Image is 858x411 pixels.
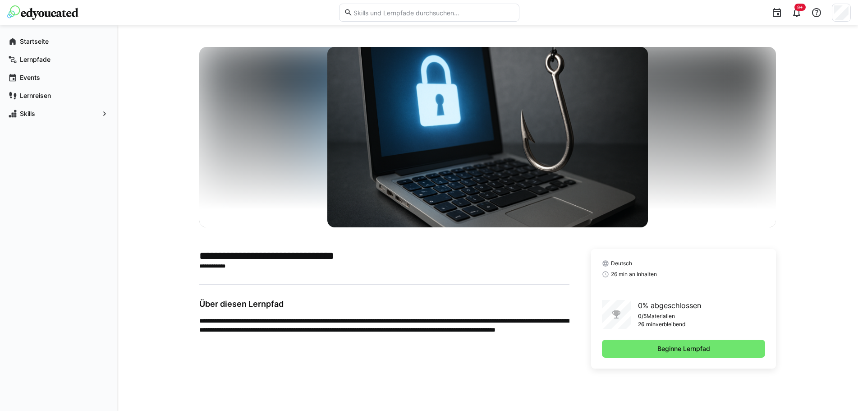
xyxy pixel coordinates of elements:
p: verbleibend [656,321,685,328]
button: Beginne Lernpfad [602,340,766,358]
p: 0/5 [638,313,647,320]
span: 9+ [797,5,803,10]
span: 26 min an Inhalten [611,271,657,278]
h3: Über diesen Lernpfad [199,299,569,309]
input: Skills und Lernpfade durchsuchen… [353,9,514,17]
span: Beginne Lernpfad [656,344,711,353]
p: Materialien [647,313,675,320]
p: 26 min [638,321,656,328]
p: 0% abgeschlossen [638,300,701,311]
span: Deutsch [611,260,632,267]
